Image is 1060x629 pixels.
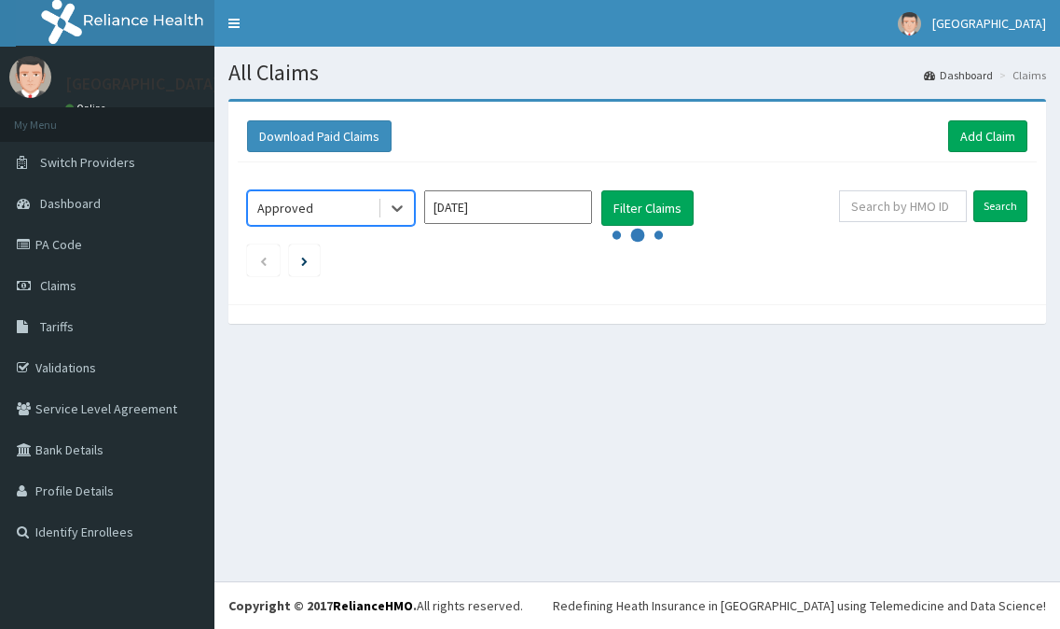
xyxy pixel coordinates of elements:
[257,199,313,217] div: Approved
[65,76,219,92] p: [GEOGRAPHIC_DATA]
[995,67,1046,83] li: Claims
[65,102,110,115] a: Online
[973,190,1027,222] input: Search
[948,120,1027,152] a: Add Claim
[932,15,1046,32] span: [GEOGRAPHIC_DATA]
[9,56,51,98] img: User Image
[40,277,76,294] span: Claims
[424,190,592,224] input: Select Month and Year
[247,120,392,152] button: Download Paid Claims
[610,207,666,263] svg: audio-loading
[259,252,268,269] a: Previous page
[333,597,413,614] a: RelianceHMO
[228,61,1046,85] h1: All Claims
[898,12,921,35] img: User Image
[40,195,101,212] span: Dashboard
[214,581,1060,629] footer: All rights reserved.
[553,596,1046,615] div: Redefining Heath Insurance in [GEOGRAPHIC_DATA] using Telemedicine and Data Science!
[601,190,694,226] button: Filter Claims
[40,318,74,335] span: Tariffs
[40,154,135,171] span: Switch Providers
[301,252,308,269] a: Next page
[228,597,417,614] strong: Copyright © 2017 .
[839,190,967,222] input: Search by HMO ID
[924,67,993,83] a: Dashboard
